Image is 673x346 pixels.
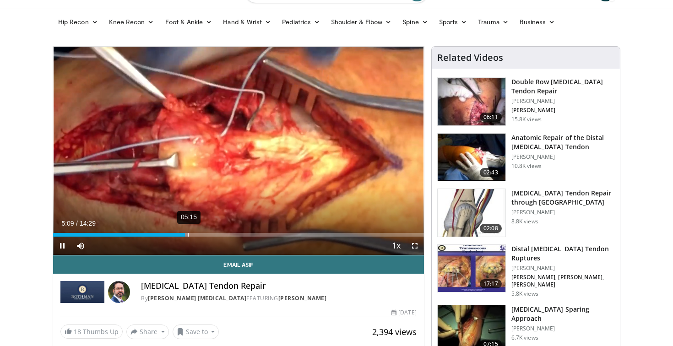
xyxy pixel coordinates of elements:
[391,308,416,317] div: [DATE]
[472,13,514,31] a: Trauma
[406,237,424,255] button: Fullscreen
[511,218,538,225] p: 8.8K views
[511,325,614,332] p: [PERSON_NAME]
[71,237,90,255] button: Mute
[326,13,397,31] a: Shoulder & Elbow
[277,13,326,31] a: Pediatrics
[480,113,502,122] span: 06:11
[511,334,538,341] p: 6.7K views
[141,281,417,291] h4: [MEDICAL_DATA] Tendon Repair
[141,294,417,303] div: By FEATURING
[61,220,74,227] span: 5:09
[511,274,614,288] p: [PERSON_NAME], [PERSON_NAME], [PERSON_NAME]
[438,189,505,237] img: PE3O6Z9ojHeNSk7H4xMDoxOjA4MTsiGN.150x105_q85_crop-smart_upscale.jpg
[511,133,614,151] h3: Anatomic Repair of the Distal [MEDICAL_DATA] Tendon
[76,220,78,227] span: /
[60,324,123,339] a: 18 Thumbs Up
[60,281,104,303] img: Rothman Hand Surgery
[511,97,614,105] p: [PERSON_NAME]
[514,13,561,31] a: Business
[217,13,277,31] a: Hand & Wrist
[434,13,473,31] a: Sports
[173,324,219,339] button: Save to
[126,324,169,339] button: Share
[53,237,71,255] button: Pause
[372,326,417,337] span: 2,394 views
[53,47,424,255] video-js: Video Player
[438,245,505,292] img: xX2wXF35FJtYfXNX4xMDoxOjA4MTsiGN.150x105_q85_crop-smart_upscale.jpg
[53,233,424,237] div: Progress Bar
[278,294,327,302] a: [PERSON_NAME]
[511,116,542,123] p: 15.8K views
[397,13,433,31] a: Spine
[511,290,538,297] p: 5.8K views
[437,244,614,297] a: 17:17 Distal [MEDICAL_DATA] Tendon Ruptures [PERSON_NAME] [PERSON_NAME], [PERSON_NAME], [PERSON_N...
[108,281,130,303] img: Avatar
[148,294,246,302] a: [PERSON_NAME] [MEDICAL_DATA]
[511,305,614,323] h3: [MEDICAL_DATA] Sparing Approach
[103,13,160,31] a: Knee Recon
[480,168,502,177] span: 02:43
[80,220,96,227] span: 14:29
[437,52,503,63] h4: Related Videos
[480,279,502,288] span: 17:17
[53,13,103,31] a: Hip Recon
[511,209,614,216] p: [PERSON_NAME]
[160,13,218,31] a: Foot & Ankle
[387,237,406,255] button: Playback Rate
[511,153,614,161] p: [PERSON_NAME]
[437,189,614,237] a: 02:08 [MEDICAL_DATA] Tendon Repair through [GEOGRAPHIC_DATA] [PERSON_NAME] 8.8K views
[480,224,502,233] span: 02:08
[437,77,614,126] a: 06:11 Double Row [MEDICAL_DATA] Tendon Repair [PERSON_NAME] [PERSON_NAME] 15.8K views
[511,265,614,272] p: [PERSON_NAME]
[53,255,424,274] a: Email Asif
[437,133,614,182] a: 02:43 Anatomic Repair of the Distal [MEDICAL_DATA] Tendon [PERSON_NAME] 10.8K views
[511,244,614,263] h3: Distal [MEDICAL_DATA] Tendon Ruptures
[74,327,81,336] span: 18
[511,189,614,207] h3: [MEDICAL_DATA] Tendon Repair through [GEOGRAPHIC_DATA]
[438,78,505,125] img: XzOTlMlQSGUnbGTX5hMDoxOjA4MTtFn1_1.150x105_q85_crop-smart_upscale.jpg
[511,162,542,170] p: 10.8K views
[438,134,505,181] img: FmFIn1_MecI9sVpn5hMDoxOjA4MTtFn1_1.150x105_q85_crop-smart_upscale.jpg
[511,107,614,114] p: [PERSON_NAME]
[511,77,614,96] h3: Double Row [MEDICAL_DATA] Tendon Repair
